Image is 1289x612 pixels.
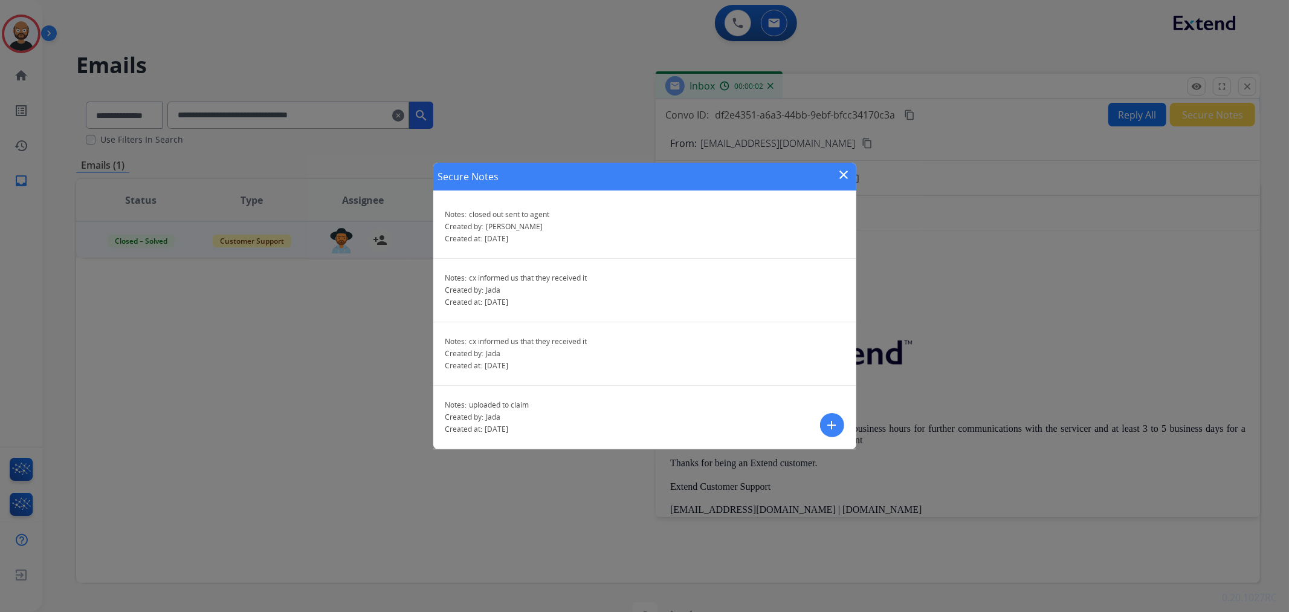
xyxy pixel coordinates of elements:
span: Notes: [445,400,467,410]
span: Created at: [445,360,483,371]
span: [DATE] [485,233,509,244]
span: Created by: [445,348,484,359]
span: Created by: [445,412,484,422]
span: Jada [486,348,501,359]
span: Created by: [445,221,484,232]
span: Created by: [445,285,484,295]
span: Notes: [445,209,467,220]
span: Created at: [445,297,483,307]
span: uploaded to claim [470,400,529,410]
mat-icon: close [837,168,851,182]
span: Jada [486,285,501,295]
span: [PERSON_NAME] [486,221,543,232]
span: [DATE] [485,360,509,371]
span: [DATE] [485,424,509,434]
span: cx informed us that they received it [470,336,587,347]
span: cx informed us that they received it [470,273,587,283]
p: 0.20.1027RC [1222,590,1277,605]
span: [DATE] [485,297,509,307]
h1: Secure Notes [438,169,499,184]
span: Created at: [445,424,483,434]
span: Notes: [445,273,467,283]
span: Notes: [445,336,467,347]
span: Created at: [445,233,483,244]
mat-icon: add [825,418,839,432]
span: closed out sent to agent [470,209,550,220]
span: Jada [486,412,501,422]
